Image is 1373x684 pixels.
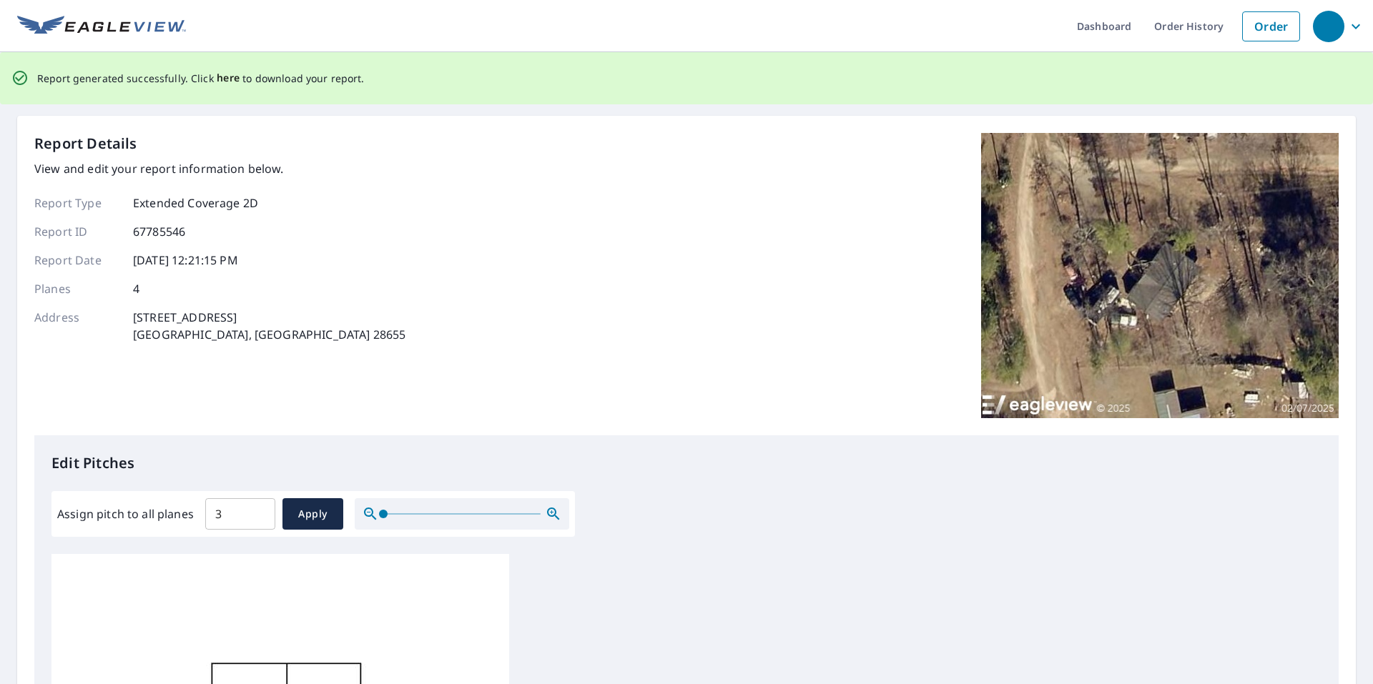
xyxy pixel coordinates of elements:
p: Edit Pitches [51,452,1322,474]
img: Top image [981,133,1339,419]
img: EV Logo [17,16,186,37]
p: Report Type [34,194,120,212]
p: [DATE] 12:21:15 PM [133,252,238,269]
p: 67785546 [133,223,185,240]
button: Apply [282,498,343,530]
p: Report ID [34,223,120,240]
p: Extended Coverage 2D [133,194,258,212]
p: View and edit your report information below. [34,160,405,177]
p: Report Details [34,133,137,154]
label: Assign pitch to all planes [57,505,194,522]
p: Report Date [34,252,120,269]
p: Report generated successfully. Click to download your report. [37,69,365,87]
p: 4 [133,280,139,297]
button: here [217,69,240,87]
a: Order [1242,11,1300,41]
span: Apply [294,505,332,523]
p: Planes [34,280,120,297]
p: [STREET_ADDRESS] [GEOGRAPHIC_DATA], [GEOGRAPHIC_DATA] 28655 [133,309,405,343]
p: Address [34,309,120,343]
input: 00.0 [205,494,275,534]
